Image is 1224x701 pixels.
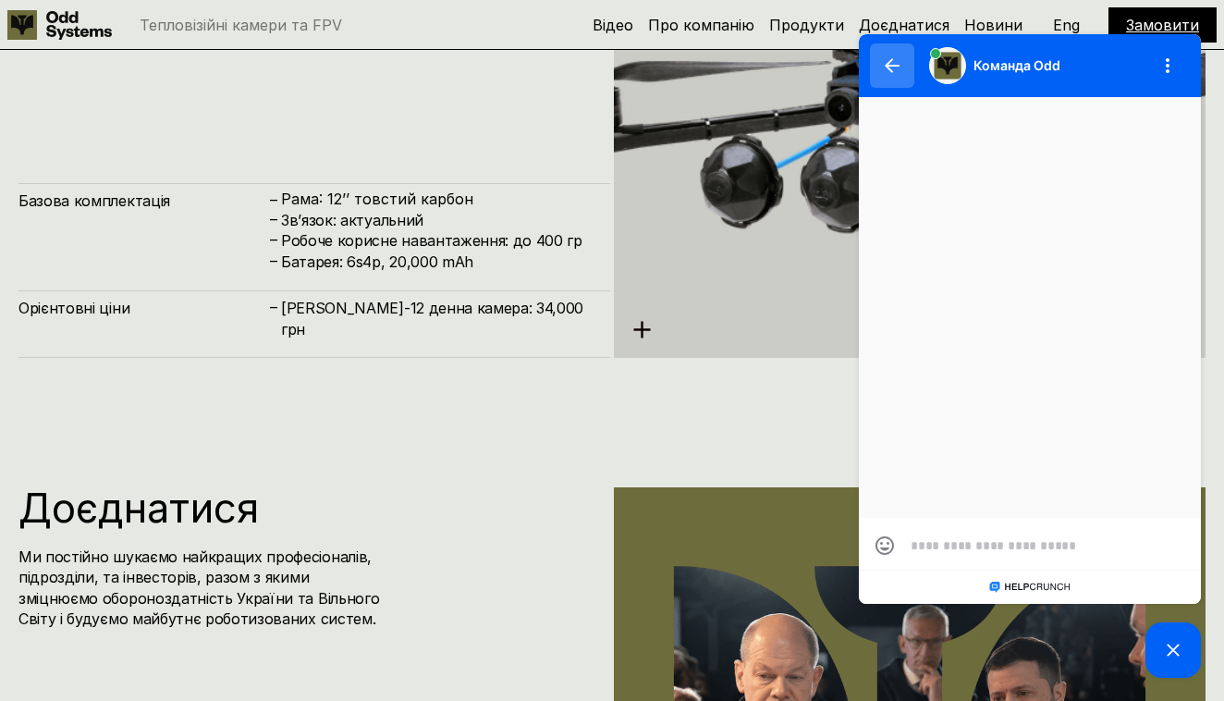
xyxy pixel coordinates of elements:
h4: – [270,209,277,229]
a: Доєднатися [859,16,949,34]
h4: Орієнтовні ціни [18,298,268,318]
h4: – [270,190,277,210]
a: Замовити [1126,16,1199,34]
h4: – [270,251,277,271]
a: Відео [593,16,633,34]
p: Eng [1053,18,1080,32]
h4: Робоче корисне навантаження: до 400 гр [281,230,592,251]
iframe: HelpCrunch [854,30,1206,683]
a: Продукти [769,16,844,34]
a: Про компанію [648,16,754,34]
p: Рама: 12’’ товстий карбон [281,191,592,208]
h4: – [270,297,277,317]
h4: – [270,229,277,250]
h1: Доєднатися [18,487,576,528]
h4: Зв’язок: актуальний [281,210,592,230]
h4: Батарея: 6s4p, 20,000 mAh [281,252,592,272]
p: Тепловізійні камери та FPV [140,18,342,32]
h4: Базова комплектація [18,191,268,211]
a: Новини [964,16,1022,34]
h4: Ми постійно шукаємо найкращих професіоналів, підрозділи, та інвесторів, разом з якими зміцнюємо о... [18,547,391,630]
h4: [PERSON_NAME]-12 денна камера: 34,000 грн [281,298,592,339]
